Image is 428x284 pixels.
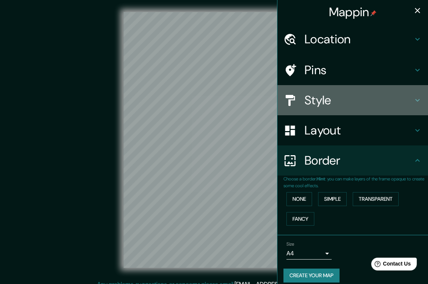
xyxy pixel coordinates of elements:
[361,255,420,276] iframe: Help widget launcher
[317,176,325,182] b: Hint
[305,123,413,138] h4: Layout
[318,192,347,206] button: Simple
[277,55,428,85] div: Pins
[286,241,294,247] label: Size
[305,93,413,108] h4: Style
[277,145,428,176] div: Border
[305,63,413,78] h4: Pins
[370,10,376,16] img: pin-icon.png
[305,153,413,168] h4: Border
[286,192,312,206] button: None
[283,176,428,189] p: Choose a border. : you can make layers of the frame opaque to create some cool effects.
[283,269,340,282] button: Create your map
[353,192,399,206] button: Transparent
[329,5,377,20] h4: Mappin
[286,212,314,226] button: Fancy
[305,32,413,47] h4: Location
[286,247,332,260] div: A4
[277,85,428,115] div: Style
[123,12,304,268] canvas: Map
[277,115,428,145] div: Layout
[277,24,428,54] div: Location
